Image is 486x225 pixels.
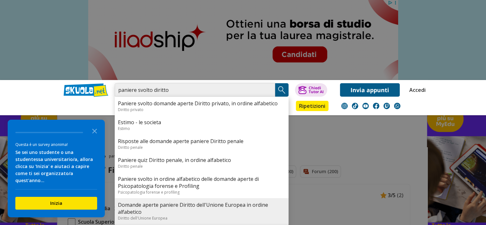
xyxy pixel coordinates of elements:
[118,138,285,145] a: Risposte alle domande aperte paniere Diritto penale
[275,83,289,97] button: Search Button
[118,126,285,131] div: Estimo
[118,119,285,126] a: Estimo - le societa
[118,157,285,164] a: Paniere quiz Diritto penale, in ordine alfabetico
[118,100,285,107] a: Paniere svolto domande aperte Diritto privato, in ordine alfabetico
[296,101,328,111] a: Ripetizioni
[15,141,97,148] div: Questa è un survey anonima!
[277,85,287,95] img: Cerca appunti, riassunti o versioni
[308,86,323,94] div: Chiedi Tutor AI
[118,201,285,215] a: Domande aperte paniere Diritto dell'Unione Europea in ordine alfabetico
[373,103,379,109] img: facebook
[118,215,285,221] div: Diritto dell'Unione Europea
[113,101,142,112] a: Appunti
[118,175,285,189] a: Paniere svolto in ordine alfabetico delle domande aperte di Psicopatologia forense e Profiling
[340,83,400,97] a: Invia appunti
[383,103,390,109] img: twitch
[118,164,285,169] div: Diritto penale
[15,197,97,210] button: Inizia
[118,145,285,150] div: Diritto penale
[118,107,285,112] div: Diritto privato
[15,149,97,184] div: Se sei uno studente o una studentessa universitario/a, allora clicca su 'Inizia' e aiutaci a capi...
[115,83,275,97] input: Cerca appunti, riassunti o versioni
[394,103,400,109] img: WhatsApp
[88,124,101,137] button: Close the survey
[118,189,285,195] div: Psicopatologia forense e profiling
[341,103,348,109] img: instagram
[8,120,105,217] div: Survey
[409,83,423,97] a: Accedi
[362,103,369,109] img: youtube
[295,83,327,97] button: ChiediTutor AI
[352,103,358,109] img: tiktok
